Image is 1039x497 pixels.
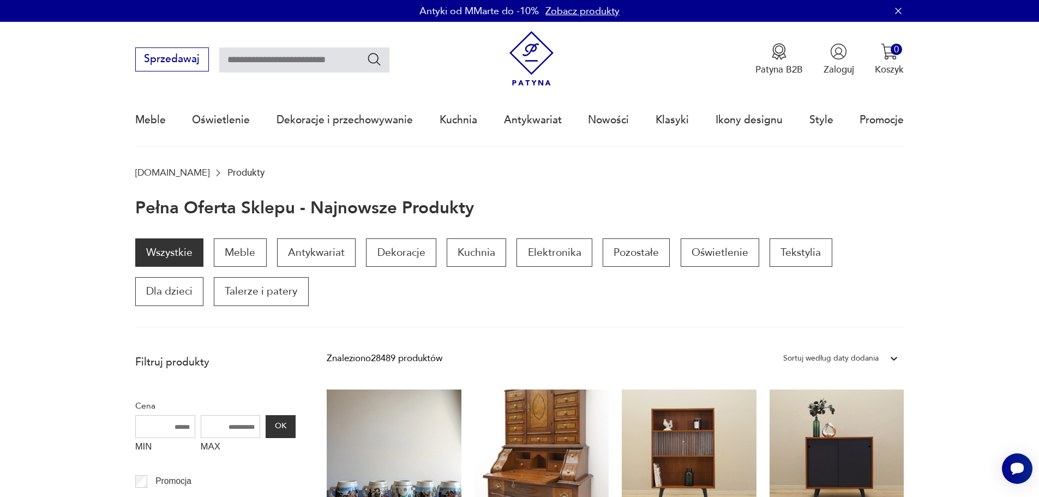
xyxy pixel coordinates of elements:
[755,43,803,76] button: Patyna B2B
[155,474,191,488] p: Promocja
[588,95,629,145] a: Nowości
[135,238,203,267] a: Wszystkie
[419,4,539,18] p: Antyki od MMarte do -10%
[504,31,559,86] img: Patyna - sklep z meblami i dekoracjami vintage
[504,95,562,145] a: Antykwariat
[201,438,261,459] label: MAX
[135,167,209,178] a: [DOMAIN_NAME]
[830,43,847,60] img: Ikonka użytkownika
[135,56,209,64] a: Sprzedawaj
[545,4,620,18] a: Zobacz produkty
[809,95,833,145] a: Style
[367,51,382,67] button: Szukaj
[135,47,209,71] button: Sprzedawaj
[860,95,904,145] a: Promocje
[824,43,854,76] button: Zaloguj
[277,95,413,145] a: Dekoracje i przechowywanie
[875,63,904,76] p: Koszyk
[135,355,296,369] p: Filtruj produkty
[1002,453,1032,484] iframe: Smartsupp widget button
[214,277,308,306] a: Talerze i patery
[135,399,296,413] p: Cena
[135,438,195,459] label: MIN
[517,238,592,267] a: Elektronika
[277,238,356,267] a: Antykwariat
[716,95,783,145] a: Ikony designu
[881,43,898,60] img: Ikona koszyka
[440,95,477,145] a: Kuchnia
[755,63,803,76] p: Patyna B2B
[135,199,474,218] h1: Pełna oferta sklepu - najnowsze produkty
[771,43,788,60] img: Ikona medalu
[755,43,803,76] a: Ikona medaluPatyna B2B
[603,238,670,267] a: Pozostałe
[447,238,506,267] a: Kuchnia
[266,415,295,438] button: OK
[681,238,759,267] a: Oświetlenie
[783,351,879,366] div: Sortuj według daty dodania
[214,238,266,267] a: Meble
[135,277,203,306] a: Dla dzieci
[824,63,854,76] p: Zaloguj
[770,238,832,267] a: Tekstylia
[227,167,265,178] p: Produkty
[135,95,166,145] a: Meble
[366,238,436,267] a: Dekoracje
[875,43,904,76] button: 0Koszyk
[656,95,689,145] a: Klasyki
[327,351,442,366] div: Znaleziono 28489 produktów
[891,44,902,55] div: 0
[192,95,250,145] a: Oświetlenie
